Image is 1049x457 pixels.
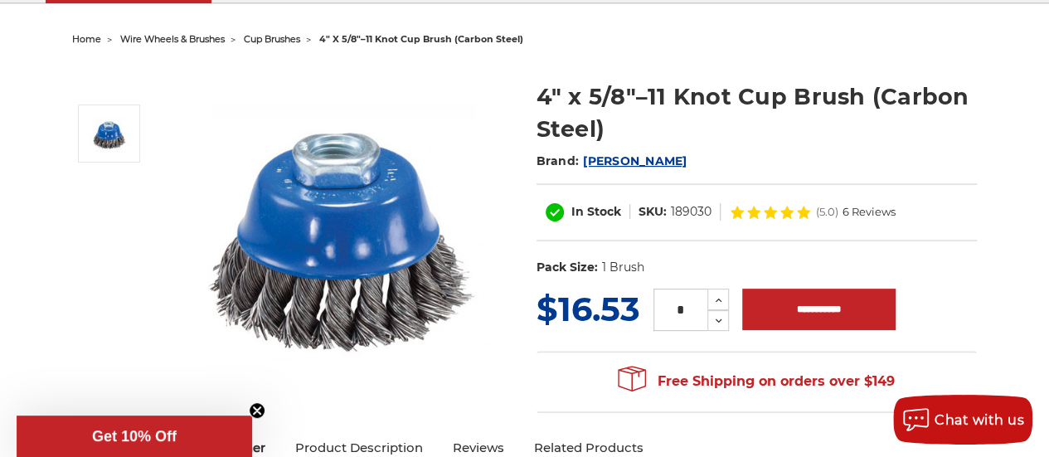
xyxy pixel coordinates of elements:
button: Chat with us [893,395,1032,445]
dd: 1 Brush [601,259,643,276]
a: home [72,33,101,45]
span: 4″ x 5/8″–11 knot cup brush (carbon steel) [319,33,523,45]
img: 4″ x 5/8″–11 Knot Cup Brush (Carbon Steel) [89,113,130,154]
button: Close teaser [249,402,265,419]
span: In Stock [571,204,621,219]
span: Brand: [537,153,580,168]
div: Get 10% OffClose teaser [17,416,252,457]
dt: SKU: [639,203,667,221]
a: cup brushes [244,33,300,45]
img: 4″ x 5/8″–11 Knot Cup Brush (Carbon Steel) [176,63,508,395]
span: Get 10% Off [92,428,177,445]
span: $16.53 [537,289,640,329]
dt: Pack Size: [537,259,598,276]
span: (5.0) [816,207,838,217]
a: wire wheels & brushes [120,33,225,45]
span: Free Shipping on orders over $149 [618,365,895,398]
span: Chat with us [935,412,1024,428]
a: [PERSON_NAME] [583,153,687,168]
h1: 4″ x 5/8″–11 Knot Cup Brush (Carbon Steel) [537,80,977,145]
span: 6 Reviews [843,207,896,217]
dd: 189030 [671,203,711,221]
